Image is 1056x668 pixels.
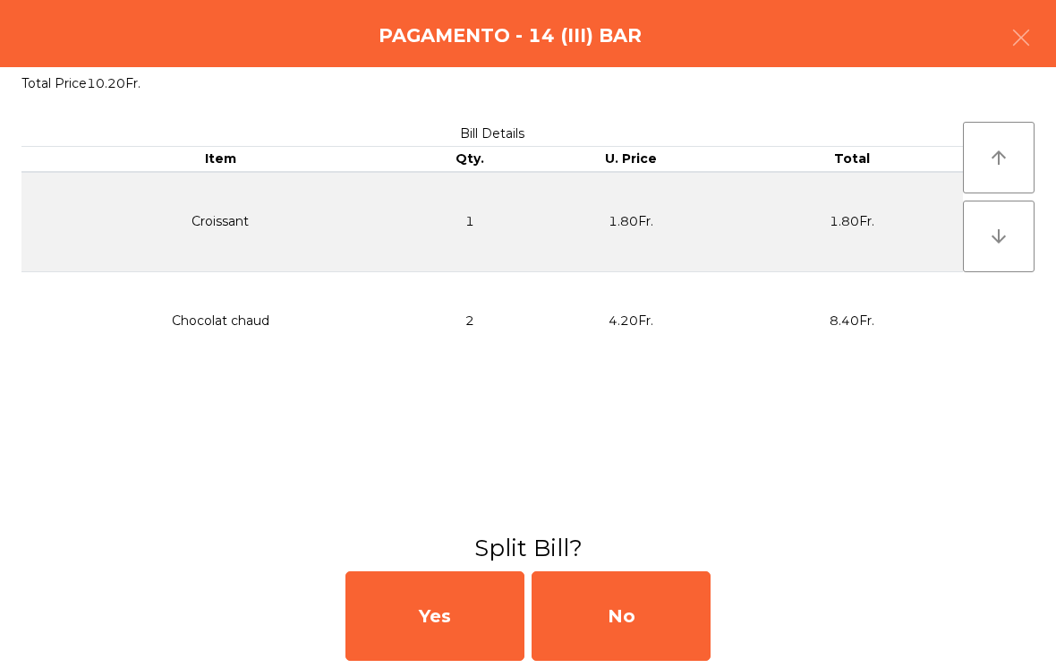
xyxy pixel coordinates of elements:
[419,172,521,272] td: 1
[988,147,1009,168] i: arrow_upward
[963,201,1035,272] button: arrow_downward
[742,172,963,272] td: 1.80Fr.
[419,147,521,172] th: Qty.
[742,271,963,370] td: 8.40Fr.
[13,532,1043,564] h3: Split Bill?
[963,122,1035,193] button: arrow_upward
[419,271,521,370] td: 2
[460,125,524,141] span: Bill Details
[742,147,963,172] th: Total
[87,75,141,91] span: 10.20Fr.
[521,147,742,172] th: U. Price
[21,75,87,91] span: Total Price
[21,271,419,370] td: Chocolat chaud
[521,172,742,272] td: 1.80Fr.
[21,147,419,172] th: Item
[988,226,1009,247] i: arrow_downward
[345,571,524,661] div: Yes
[21,172,419,272] td: Croissant
[379,22,642,49] h4: Pagamento - 14 (III) BAR
[532,571,711,661] div: No
[521,271,742,370] td: 4.20Fr.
